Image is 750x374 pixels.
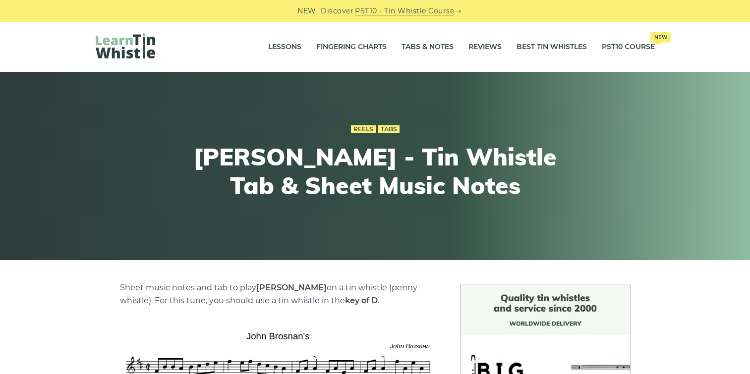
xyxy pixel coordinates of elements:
a: Fingering Charts [316,35,387,59]
a: Tabs & Notes [402,35,454,59]
a: Reviews [468,35,502,59]
strong: key of D [345,296,378,305]
a: Lessons [268,35,301,59]
a: Tabs [378,125,400,133]
a: PST10 CourseNew [602,35,655,59]
img: LearnTinWhistle.com [96,33,155,58]
p: Sheet music notes and tab to play on a tin whistle (penny whistle). For this tune, you should use... [120,281,436,307]
a: Best Tin Whistles [517,35,587,59]
strong: [PERSON_NAME] [256,283,327,292]
a: Reels [351,125,376,133]
span: New [650,32,671,43]
h1: [PERSON_NAME] - Tin Whistle Tab & Sheet Music Notes [193,143,558,200]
